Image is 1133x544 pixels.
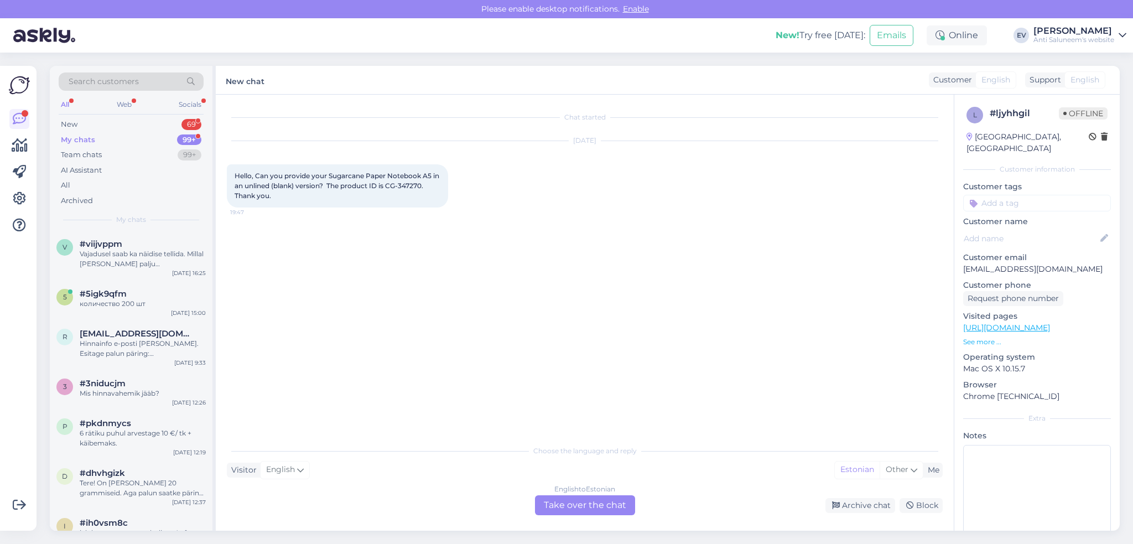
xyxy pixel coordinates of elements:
[227,464,257,476] div: Visitor
[1033,35,1114,44] div: Anti Saluneem's website
[927,25,987,45] div: Online
[80,329,195,339] span: raudnagel86@gmail.com
[80,388,206,398] div: Mis hinnavahemik jääb?
[178,149,201,160] div: 99+
[61,149,102,160] div: Team chats
[61,195,93,206] div: Archived
[963,379,1111,391] p: Browser
[963,430,1111,442] p: Notes
[535,495,635,515] div: Take over the chat
[227,112,943,122] div: Chat started
[963,216,1111,227] p: Customer name
[963,291,1063,306] div: Request phone number
[825,498,895,513] div: Archive chat
[227,136,943,146] div: [DATE]
[63,422,67,431] span: p
[963,164,1111,174] div: Customer information
[63,243,67,251] span: v
[177,134,201,146] div: 99+
[870,25,913,46] button: Emails
[61,165,102,176] div: AI Assistant
[61,134,95,146] div: My chats
[923,464,939,476] div: Me
[963,195,1111,211] input: Add a tag
[172,498,206,506] div: [DATE] 12:37
[900,498,943,513] div: Block
[554,484,615,494] div: English to Estonian
[181,119,201,130] div: 69
[1070,74,1099,86] span: English
[9,75,30,96] img: Askly Logo
[1059,107,1108,120] span: Offline
[886,464,908,474] span: Other
[80,518,128,528] span: #ih0vsm8c
[80,339,206,359] div: Hinnainfo e-posti [PERSON_NAME]. Esitage palun päring: [EMAIL_ADDRESS][DOMAIN_NAME]
[963,413,1111,423] div: Extra
[266,464,295,476] span: English
[62,472,67,480] span: d
[1025,74,1061,86] div: Support
[174,359,206,367] div: [DATE] 9:33
[226,72,264,87] label: New chat
[80,379,126,388] span: #3niducjm
[115,97,134,112] div: Web
[929,74,972,86] div: Customer
[620,4,652,14] span: Enable
[235,172,441,200] span: Hello, Can you provide your Sugarcane Paper Notebook A5 in an unlined (blank) version? The produc...
[176,97,204,112] div: Socials
[963,310,1111,322] p: Visited pages
[173,448,206,457] div: [DATE] 12:19
[776,30,799,40] b: New!
[835,462,880,478] div: Estonian
[61,180,70,191] div: All
[963,337,1111,347] p: See more ...
[64,522,66,530] span: i
[963,252,1111,263] p: Customer email
[63,333,67,341] span: r
[80,478,206,498] div: Tere! On [PERSON_NAME] 20 grammiseid. Aga palun saatke päring e-posti [PERSON_NAME]: [EMAIL_ADDRE...
[963,391,1111,402] p: Chrome [TECHNICAL_ID]
[973,111,977,119] span: l
[1014,28,1029,43] div: EV
[59,97,71,112] div: All
[963,323,1050,333] a: [URL][DOMAIN_NAME]
[63,293,67,301] span: 5
[172,398,206,407] div: [DATE] 12:26
[80,239,122,249] span: #viijvppm
[963,263,1111,275] p: [EMAIL_ADDRESS][DOMAIN_NAME]
[1033,27,1114,35] div: [PERSON_NAME]
[230,208,272,216] span: 19:47
[61,119,77,130] div: New
[964,232,1098,245] input: Add name
[80,289,127,299] span: #5igk9qfm
[963,279,1111,291] p: Customer phone
[963,363,1111,375] p: Mac OS X 10.15.7
[227,446,943,456] div: Choose the language and reply
[1033,27,1126,44] a: [PERSON_NAME]Anti Saluneem's website
[80,428,206,448] div: 6 rätiku puhul arvestage 10 €/ tk + käibemaks.
[171,309,206,317] div: [DATE] 15:00
[776,29,865,42] div: Try free [DATE]:
[963,181,1111,193] p: Customer tags
[116,215,146,225] span: My chats
[80,249,206,269] div: Vajadusel saab ka näidise tellida. Millal [PERSON_NAME] palju [PERSON_NAME] vajate?
[80,299,206,309] div: количество 200 шт
[981,74,1010,86] span: English
[80,468,125,478] span: #dhvhgizk
[172,269,206,277] div: [DATE] 16:25
[80,418,131,428] span: #pkdnmycs
[966,131,1089,154] div: [GEOGRAPHIC_DATA], [GEOGRAPHIC_DATA]
[63,382,67,391] span: 3
[990,107,1059,120] div: # ljyhhgil
[963,351,1111,363] p: Operating system
[69,76,139,87] span: Search customers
